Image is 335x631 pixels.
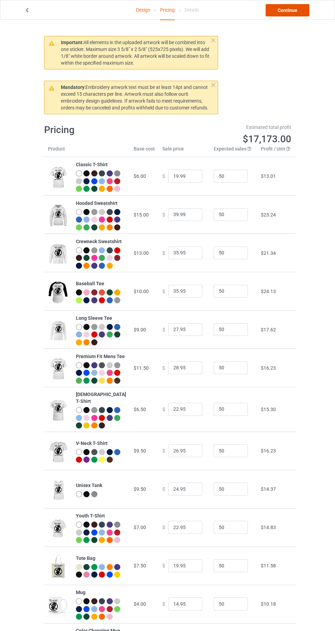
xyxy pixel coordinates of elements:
[162,212,165,217] span: $
[130,145,159,157] th: Base cost
[162,250,165,255] span: $
[162,288,165,294] span: $
[261,448,276,453] span: $16.23
[261,327,276,332] span: $17.62
[159,145,210,157] th: Sale price
[61,40,210,66] span: All elements in the uploaded artwork will be combined into one sticker. Maximum size 3 5/8" x 2 5...
[44,124,163,136] h1: Pricing
[261,289,276,294] span: $24.13
[134,448,146,453] span: $9.50
[160,0,175,20] div: Pricing
[114,297,120,303] img: heather_texture.png
[76,483,102,488] b: Unisex Tank
[114,170,120,176] img: heather_texture.png
[76,315,112,321] b: Long Sleeve Tee
[243,133,291,145] span: $17,173.00
[134,212,149,218] span: $15.00
[162,525,165,530] span: $
[61,84,209,110] span: Embroidery artwork text must be at least 14pt and cannot exceed 15 characters per line. Artwork m...
[76,555,95,561] b: Tote Bag
[134,601,146,607] span: $4.00
[76,200,118,206] b: Hooded Sweatshirt
[162,563,165,568] span: $
[76,590,85,595] b: Mug
[261,250,276,256] span: $21.34
[162,448,165,453] span: $
[162,406,165,412] span: $
[114,362,120,368] img: heather_texture.png
[61,84,84,90] strong: Mandatory
[76,392,126,404] b: [DEMOGRAPHIC_DATA] T-Shirt
[61,40,82,45] strong: Important
[134,563,146,568] span: $7.50
[261,173,276,179] span: $13.01
[134,365,149,371] span: $11.50
[261,365,276,371] span: $16.23
[261,486,276,492] span: $14.37
[162,486,165,492] span: $
[114,522,120,528] img: heather_texture.png
[76,162,108,167] b: Classic T-Shirt
[172,124,291,131] div: Estimated total profit
[136,0,150,19] a: Design
[257,145,296,157] th: Profit / Unit
[44,145,72,157] th: Product
[162,365,165,370] span: $
[76,354,125,359] b: Premium Fit Mens Tee
[76,239,122,244] b: Crewneck Sweatshirt
[185,0,199,19] div: Details
[134,327,146,332] span: $9.00
[134,525,146,530] span: $7.00
[162,601,165,607] span: $
[210,145,257,157] th: Expected sales
[261,601,276,607] span: $10.18
[61,40,83,45] span: :
[61,84,85,90] span: :
[162,327,165,332] span: $
[266,4,309,16] a: Continue
[76,513,105,518] b: Youth T-Shirt
[162,173,165,179] span: $
[261,563,276,568] span: $11.58
[261,407,276,412] span: $15.30
[261,212,276,218] span: $23.24
[91,491,97,497] img: heather_texture.png
[134,289,149,294] span: $10.00
[76,441,108,446] b: V-Neck T-Shirt
[134,407,146,412] span: $6.50
[134,173,146,179] span: $6.00
[261,525,276,530] span: $14.83
[134,486,146,492] span: $9.50
[134,250,149,256] span: $13.00
[76,281,104,286] b: Baseball Tee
